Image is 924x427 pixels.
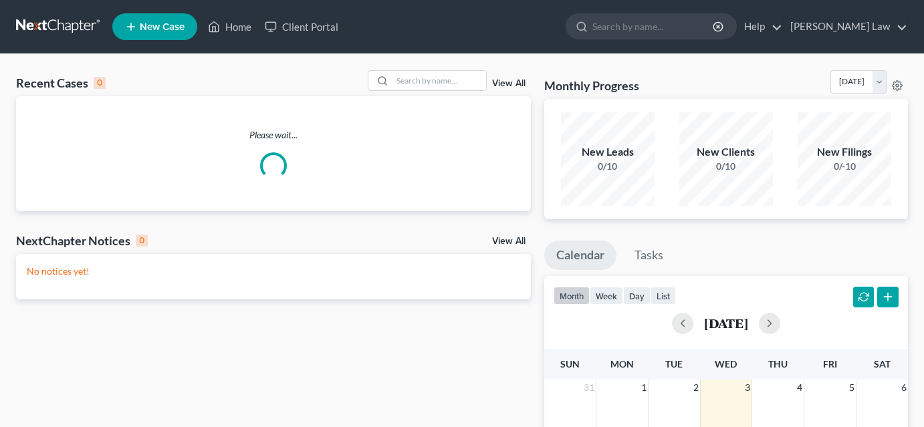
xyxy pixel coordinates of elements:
[679,160,773,173] div: 0/10
[610,358,634,370] span: Mon
[27,265,520,278] p: No notices yet!
[140,22,185,32] span: New Case
[651,287,676,305] button: list
[561,144,655,160] div: New Leads
[201,15,258,39] a: Home
[16,75,106,91] div: Recent Cases
[900,380,908,396] span: 6
[848,380,856,396] span: 5
[640,380,648,396] span: 1
[590,287,623,305] button: week
[715,358,737,370] span: Wed
[544,241,616,270] a: Calendar
[737,15,782,39] a: Help
[136,235,148,247] div: 0
[16,233,148,249] div: NextChapter Notices
[560,358,580,370] span: Sun
[796,380,804,396] span: 4
[784,15,907,39] a: [PERSON_NAME] Law
[798,144,891,160] div: New Filings
[554,287,590,305] button: month
[692,380,700,396] span: 2
[94,77,106,89] div: 0
[492,79,526,88] a: View All
[544,78,639,94] h3: Monthly Progress
[823,358,837,370] span: Fri
[874,358,891,370] span: Sat
[561,160,655,173] div: 0/10
[622,241,675,270] a: Tasks
[679,144,773,160] div: New Clients
[392,71,486,90] input: Search by name...
[704,316,748,330] h2: [DATE]
[665,358,683,370] span: Tue
[492,237,526,246] a: View All
[592,14,715,39] input: Search by name...
[258,15,345,39] a: Client Portal
[768,358,788,370] span: Thu
[582,380,596,396] span: 31
[16,128,531,142] p: Please wait...
[743,380,752,396] span: 3
[623,287,651,305] button: day
[798,160,891,173] div: 0/-10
